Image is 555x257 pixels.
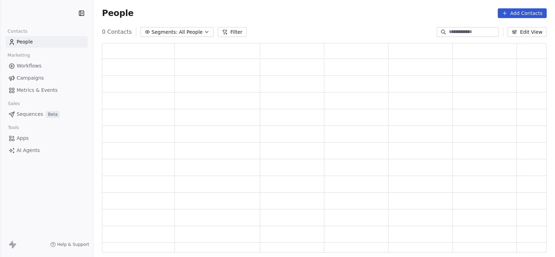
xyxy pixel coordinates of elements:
[57,242,89,247] span: Help & Support
[6,60,88,72] a: Workflows
[50,242,89,247] a: Help & Support
[6,72,88,84] a: Campaigns
[5,122,22,133] span: Tools
[152,29,178,36] span: Segments:
[6,109,88,120] a: SequencesBeta
[17,87,58,94] span: Metrics & Events
[17,135,29,142] span: Apps
[6,85,88,96] a: Metrics & Events
[17,62,42,70] span: Workflows
[102,28,132,36] span: 0 Contacts
[5,98,23,109] span: Sales
[6,36,88,48] a: People
[498,8,547,18] button: Add Contacts
[17,74,44,82] span: Campaigns
[17,38,33,46] span: People
[6,132,88,144] a: Apps
[46,111,60,118] span: Beta
[17,111,43,118] span: Sequences
[6,145,88,156] a: AI Agents
[507,27,547,37] button: Edit View
[17,147,40,154] span: AI Agents
[5,26,31,37] span: Contacts
[179,29,203,36] span: All People
[5,50,33,61] span: Marketing
[102,8,134,18] span: People
[218,27,247,37] button: Filter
